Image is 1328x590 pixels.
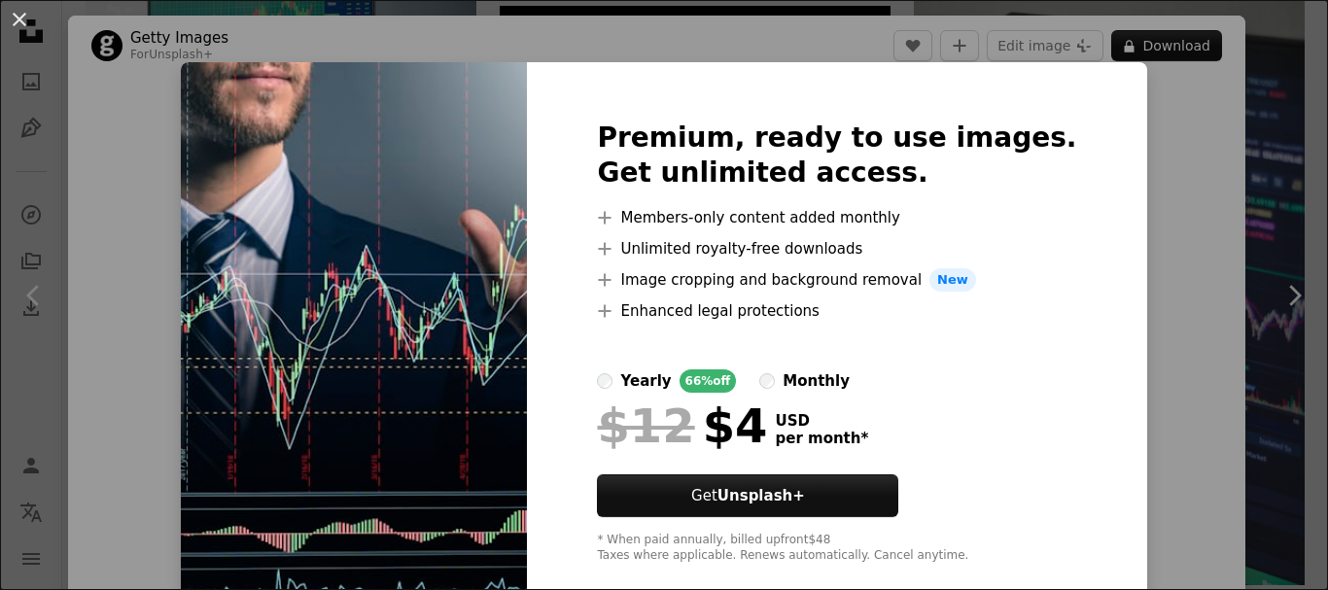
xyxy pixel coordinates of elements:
span: USD [775,412,868,430]
button: GetUnsplash+ [597,474,898,517]
div: yearly [620,369,671,393]
li: Unlimited royalty-free downloads [597,237,1076,260]
input: monthly [759,373,775,389]
span: New [929,268,976,292]
div: monthly [783,369,850,393]
span: $12 [597,400,694,451]
li: Enhanced legal protections [597,299,1076,323]
input: yearly66%off [597,373,612,389]
div: 66% off [680,369,737,393]
strong: Unsplash+ [717,487,805,504]
span: per month * [775,430,868,447]
div: * When paid annually, billed upfront $48 Taxes where applicable. Renews automatically. Cancel any... [597,533,1076,564]
h2: Premium, ready to use images. Get unlimited access. [597,121,1076,191]
li: Image cropping and background removal [597,268,1076,292]
div: $4 [597,400,767,451]
li: Members-only content added monthly [597,206,1076,229]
